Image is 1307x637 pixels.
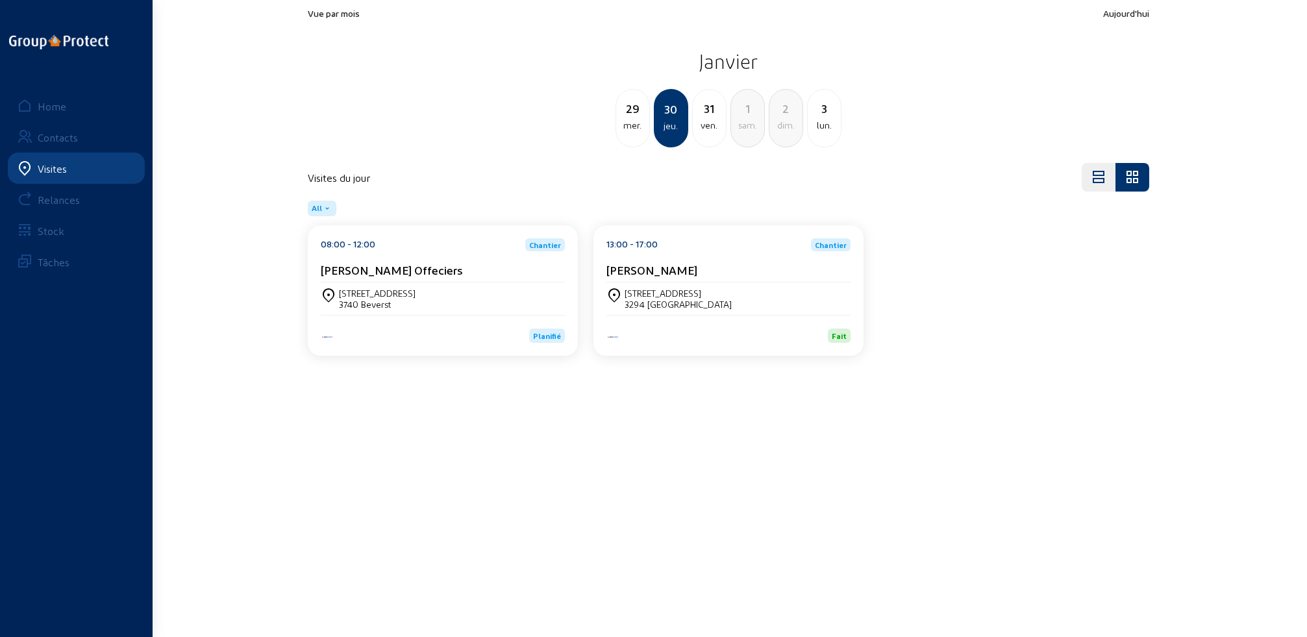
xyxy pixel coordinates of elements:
a: Tâches [8,246,145,277]
a: Home [8,90,145,121]
div: Contacts [38,131,78,144]
div: dim. [769,118,803,133]
div: Relances [38,194,80,206]
a: Contacts [8,121,145,153]
div: Home [38,100,66,112]
div: [STREET_ADDRESS] [625,288,732,299]
cam-card-title: [PERSON_NAME] [606,263,697,277]
h2: Janvier [308,45,1149,77]
span: Fait [832,331,847,340]
img: logo-oneline.png [9,35,108,49]
div: mer. [616,118,649,133]
div: Stock [38,225,64,237]
cam-card-title: [PERSON_NAME] Offeciers [321,263,462,277]
div: Visites [38,162,67,175]
div: [STREET_ADDRESS] [339,288,416,299]
h4: Visites du jour [308,171,370,184]
div: 2 [769,99,803,118]
img: Aqua Protect [321,335,334,339]
div: 3294 [GEOGRAPHIC_DATA] [625,299,732,310]
a: Stock [8,215,145,246]
div: 3740 Beverst [339,299,416,310]
span: Chantier [815,241,847,249]
div: sam. [731,118,764,133]
span: Vue par mois [308,8,360,19]
span: Planifié [533,331,561,340]
span: Aujourd'hui [1103,8,1149,19]
div: 08:00 - 12:00 [321,238,375,251]
div: 30 [655,100,687,118]
div: ven. [693,118,726,133]
div: 1 [731,99,764,118]
img: Aqua Protect [606,335,619,339]
div: lun. [808,118,841,133]
span: All [312,203,322,214]
div: Tâches [38,256,69,268]
div: 3 [808,99,841,118]
div: 13:00 - 17:00 [606,238,658,251]
div: 31 [693,99,726,118]
div: 29 [616,99,649,118]
a: Relances [8,184,145,215]
div: jeu. [655,118,687,134]
a: Visites [8,153,145,184]
span: Chantier [529,241,561,249]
